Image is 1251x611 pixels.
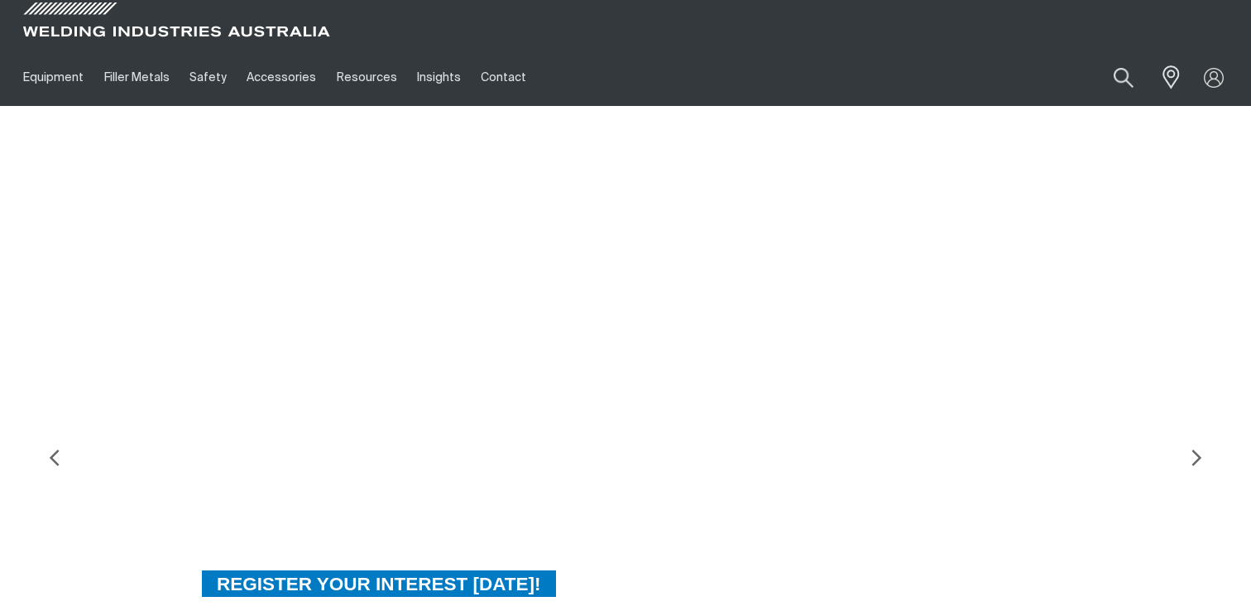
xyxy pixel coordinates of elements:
[93,49,179,106] a: Filler Metals
[202,569,556,599] span: REGISTER YOUR INTEREST [DATE]!
[1095,58,1152,97] button: Search products
[237,49,326,106] a: Accessories
[13,49,93,106] a: Equipment
[1180,441,1213,474] img: NextArrow
[180,49,237,106] a: Safety
[200,372,1050,425] div: THE NEW BOBCAT 265X™ WITH [PERSON_NAME] HAS ARRIVED!
[200,569,558,599] a: REGISTER YOUR INTEREST TODAY!
[38,441,71,474] img: PrevArrow
[471,49,536,106] a: Contact
[1075,58,1152,97] input: Product name or item number...
[13,49,932,106] nav: Main
[407,49,471,106] a: Insights
[327,49,407,106] a: Resources
[200,464,1050,536] div: Faster, easier setup. More capabilities. Reliability you can trust.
